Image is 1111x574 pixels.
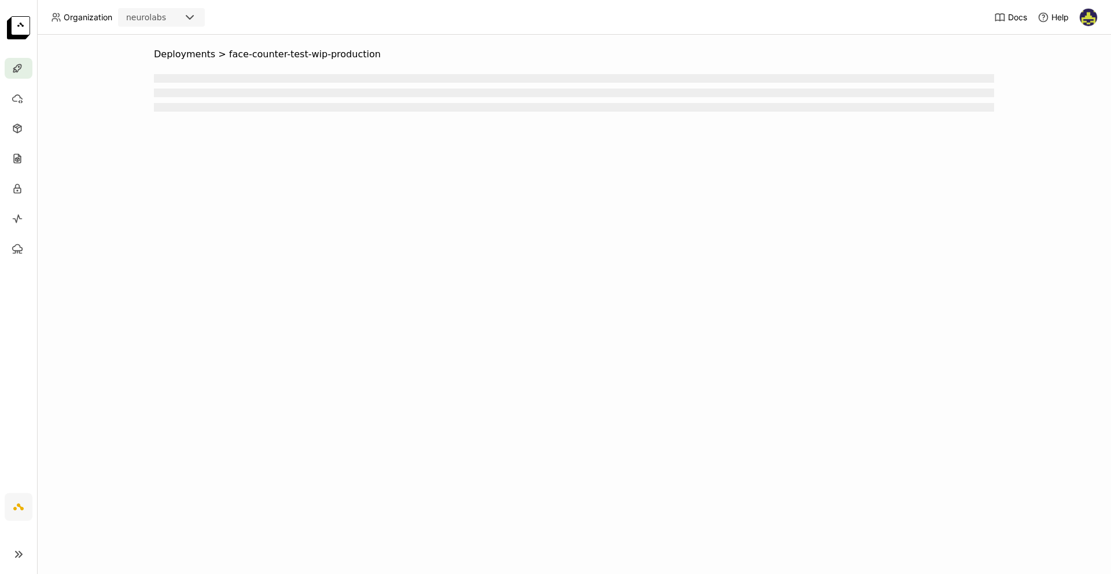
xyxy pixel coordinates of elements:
[1051,12,1069,23] span: Help
[1008,12,1027,23] span: Docs
[126,12,166,23] div: neurolabs
[994,12,1027,23] a: Docs
[7,16,30,39] img: logo
[1080,9,1097,26] img: Farouk Ghallabi
[229,49,381,60] span: face-counter-test-wip-production
[167,12,168,24] input: Selected neurolabs.
[154,49,215,60] span: Deployments
[64,12,112,23] span: Organization
[154,49,994,60] nav: Breadcrumbs navigation
[1038,12,1069,23] div: Help
[215,49,229,60] span: >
